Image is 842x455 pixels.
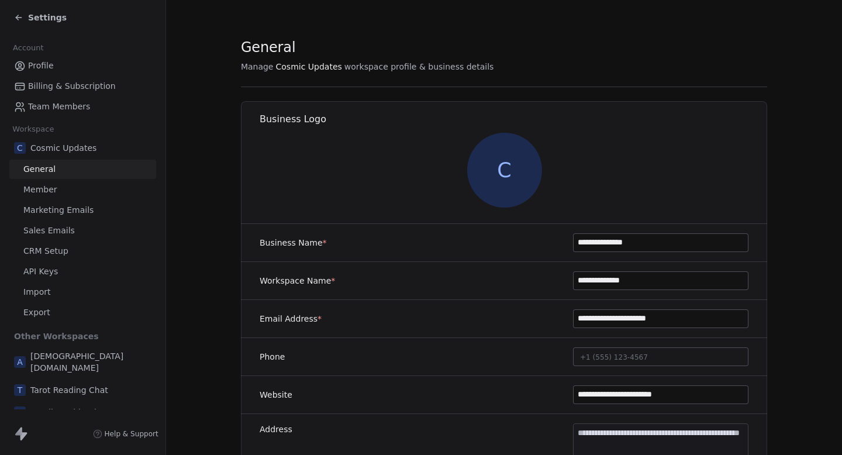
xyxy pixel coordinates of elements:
[260,237,327,249] label: Business Name
[14,384,26,396] span: T
[30,142,96,154] span: Cosmic Updates
[241,61,274,73] span: Manage
[30,384,108,396] span: Tarot Reading Chat
[260,389,292,401] label: Website
[9,56,156,75] a: Profile
[14,406,26,418] span: E
[23,286,50,298] span: Import
[23,225,75,237] span: Sales Emails
[105,429,158,439] span: Help & Support
[23,184,57,196] span: Member
[23,204,94,216] span: Marketing Emails
[9,282,156,302] a: Import
[260,423,292,435] label: Address
[573,347,748,366] button: +1 (555) 123-4567
[9,180,156,199] a: Member
[8,120,59,138] span: Workspace
[9,303,156,322] a: Export
[241,39,296,56] span: General
[9,97,156,116] a: Team Members
[260,313,322,325] label: Email Address
[9,77,156,96] a: Billing & Subscription
[28,60,54,72] span: Profile
[23,163,56,175] span: General
[260,351,285,363] label: Phone
[276,61,342,73] span: Cosmic Updates
[467,133,541,208] span: C
[14,356,26,368] span: A
[8,39,49,57] span: Account
[580,353,648,361] span: +1 (555) 123-4567
[260,113,768,126] h1: Business Logo
[30,350,151,374] span: [DEMOGRAPHIC_DATA][DOMAIN_NAME]
[260,275,335,287] label: Workspace Name
[9,160,156,179] a: General
[28,101,90,113] span: Team Members
[23,266,58,278] span: API Keys
[9,327,103,346] span: Other Workspaces
[9,262,156,281] a: API Keys
[23,245,68,257] span: CRM Setup
[9,221,156,240] a: Sales Emails
[9,201,156,220] a: Marketing Emails
[344,61,494,73] span: workspace profile & business details
[30,406,111,418] span: Email combinations
[28,12,67,23] span: Settings
[23,306,50,319] span: Export
[14,142,26,154] span: C
[28,80,116,92] span: Billing & Subscription
[93,429,158,439] a: Help & Support
[9,242,156,261] a: CRM Setup
[14,12,67,23] a: Settings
